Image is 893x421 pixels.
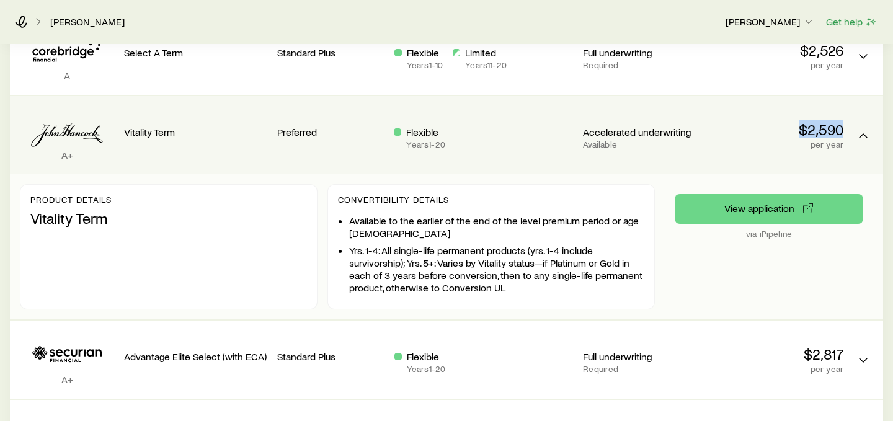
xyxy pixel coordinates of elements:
[675,194,863,224] button: via iPipeline
[349,244,644,294] li: Yrs. 1-4: All single-life permanent products (yrs. 1-4 include survivorship); Yrs. 5+: Varies by ...
[700,42,843,59] p: $2,526
[700,60,843,70] p: per year
[20,149,114,161] p: A+
[407,60,443,70] p: Years 1 - 10
[277,350,384,363] p: Standard Plus
[700,364,843,374] p: per year
[407,350,445,363] p: Flexible
[406,126,445,138] p: Flexible
[30,210,307,227] p: Vitality Term
[583,47,690,59] p: Full underwriting
[30,195,307,205] p: Product details
[700,345,843,363] p: $2,817
[406,140,445,149] p: Years 1 - 20
[583,364,690,374] p: Required
[583,60,690,70] p: Required
[277,47,384,59] p: Standard Plus
[124,350,267,363] p: Advantage Elite Select (with ECA)
[20,69,114,82] p: A
[675,229,863,239] p: via iPipeline
[20,373,114,386] p: A+
[583,126,691,138] p: Accelerated underwriting
[726,16,815,28] p: [PERSON_NAME]
[407,47,443,59] p: Flexible
[583,140,691,149] p: Available
[50,16,125,28] a: [PERSON_NAME]
[465,47,507,59] p: Limited
[825,15,878,29] button: Get help
[465,60,507,70] p: Years 11 - 20
[725,15,815,30] button: [PERSON_NAME]
[701,121,844,138] p: $2,590
[338,195,644,205] p: Convertibility Details
[124,126,267,138] p: Vitality Term
[407,364,445,374] p: Years 1 - 20
[124,47,267,59] p: Select A Term
[701,140,844,149] p: per year
[349,215,644,239] li: Available to the earlier of the end of the level premium period or age [DEMOGRAPHIC_DATA]
[277,126,384,138] p: Preferred
[583,350,690,363] p: Full underwriting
